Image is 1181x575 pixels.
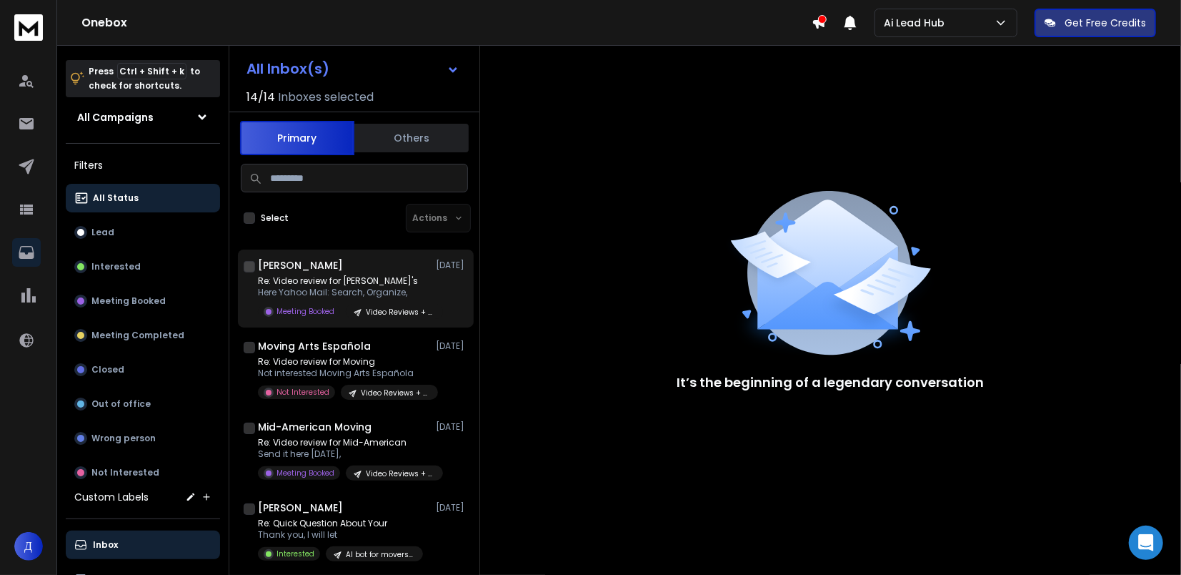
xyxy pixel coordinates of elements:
button: Д [14,532,43,561]
button: All Inbox(s) [235,54,471,83]
button: Lead [66,218,220,247]
p: Meeting Booked [276,306,334,317]
p: AI bot for movers MD [346,549,414,560]
p: [DATE] [436,260,468,271]
p: Interested [276,549,314,559]
p: Send it here [DATE], [258,448,429,460]
p: Wrong person [91,433,156,444]
img: logo [14,14,43,41]
button: Interested [66,252,220,281]
p: Re: Video review for Moving [258,356,429,368]
p: [DATE] [436,502,468,513]
p: Interested [91,261,141,272]
p: Press to check for shortcuts. [89,64,200,93]
button: Get Free Credits [1035,9,1156,37]
p: It’s the beginning of a legendary conversation [677,373,985,393]
button: All Status [66,184,220,212]
p: Re: Video review for [PERSON_NAME]'s [258,275,429,287]
button: Others [354,122,469,154]
p: [DATE] [436,340,468,352]
h1: [PERSON_NAME] [258,258,343,272]
button: Meeting Completed [66,321,220,350]
button: Inbox [66,531,220,559]
p: Meeting Booked [91,295,166,307]
p: Video Reviews + HeyGen subflow [366,468,434,479]
button: Not Interested [66,458,220,487]
label: Select [261,212,289,224]
button: Closed [66,355,220,384]
button: Primary [240,121,354,155]
p: Meeting Completed [91,330,184,341]
h1: Mid-American Moving [258,420,372,434]
h1: All Inbox(s) [246,62,329,76]
p: Not Interested [276,387,329,398]
button: Meeting Booked [66,287,220,315]
p: Not interested Moving Arts Española [258,368,429,379]
h3: Filters [66,155,220,175]
p: All Status [93,192,139,204]
span: Ctrl + Shift + k [117,63,186,79]
p: [DATE] [436,421,468,433]
div: Open Intercom Messenger [1129,526,1163,560]
span: 14 / 14 [246,89,275,106]
h1: All Campaigns [77,110,154,124]
h1: [PERSON_NAME] [258,501,343,515]
p: Inbox [93,539,118,551]
p: Out of office [91,398,151,410]
p: Ai Lead Hub [884,16,950,30]
p: Get Free Credits [1065,16,1146,30]
p: Video Reviews + HeyGen subflow [361,388,429,398]
h1: Onebox [81,14,812,31]
button: All Campaigns [66,103,220,132]
p: Re: Quick Question About Your [258,518,423,529]
p: Closed [91,364,124,375]
h1: Moving Arts Española [258,339,371,353]
p: Meeting Booked [276,468,334,478]
p: Here Yahoo Mail: Search, Organize, [258,287,429,298]
p: Thank you, I will let [258,529,423,541]
p: Video Reviews + HeyGen subflow [366,307,434,318]
p: Not Interested [91,467,159,478]
button: Out of office [66,390,220,418]
h3: Custom Labels [74,490,149,504]
p: Lead [91,227,114,238]
h3: Inboxes selected [278,89,374,106]
button: Wrong person [66,424,220,453]
p: Re: Video review for Mid-American [258,437,429,448]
